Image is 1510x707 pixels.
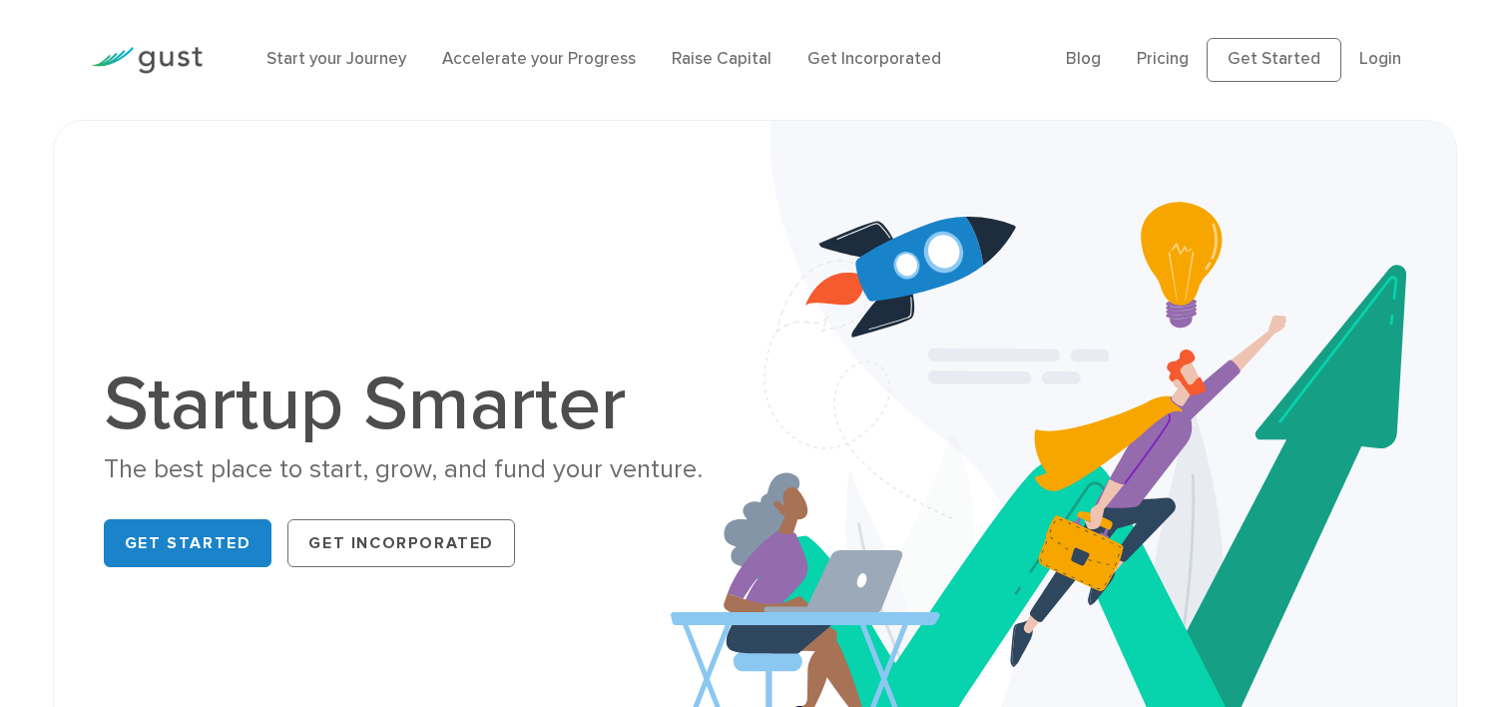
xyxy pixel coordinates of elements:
a: Raise Capital [672,49,771,69]
a: Get Started [104,519,272,567]
div: The best place to start, grow, and fund your venture. [104,452,741,487]
a: Login [1359,49,1401,69]
a: Get Incorporated [807,49,941,69]
a: Start your Journey [266,49,406,69]
a: Accelerate your Progress [442,49,636,69]
a: Get Started [1207,38,1341,82]
a: Pricing [1137,49,1189,69]
h1: Startup Smarter [104,366,741,442]
a: Blog [1066,49,1101,69]
img: Gust Logo [91,47,203,74]
a: Get Incorporated [287,519,515,567]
